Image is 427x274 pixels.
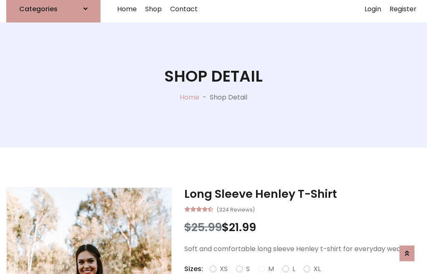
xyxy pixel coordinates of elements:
[216,204,255,214] small: (324 Reviews)
[184,221,421,234] h3: $
[184,219,222,235] span: $25.99
[164,67,263,86] h1: Shop Detail
[229,219,256,235] span: 21.99
[184,244,421,254] p: Soft and comfortable long sleeve Henley t-shirt for everyday wear.
[184,264,203,274] p: Sizes:
[184,187,421,201] h3: Long Sleeve Henley T-Shirt
[180,92,199,102] a: Home
[246,264,250,274] label: S
[210,92,247,102] p: Shop Detail
[292,264,295,274] label: L
[268,264,274,274] label: M
[19,5,58,13] h6: Categories
[199,92,210,102] p: -
[314,264,321,274] label: XL
[220,264,228,274] label: XS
